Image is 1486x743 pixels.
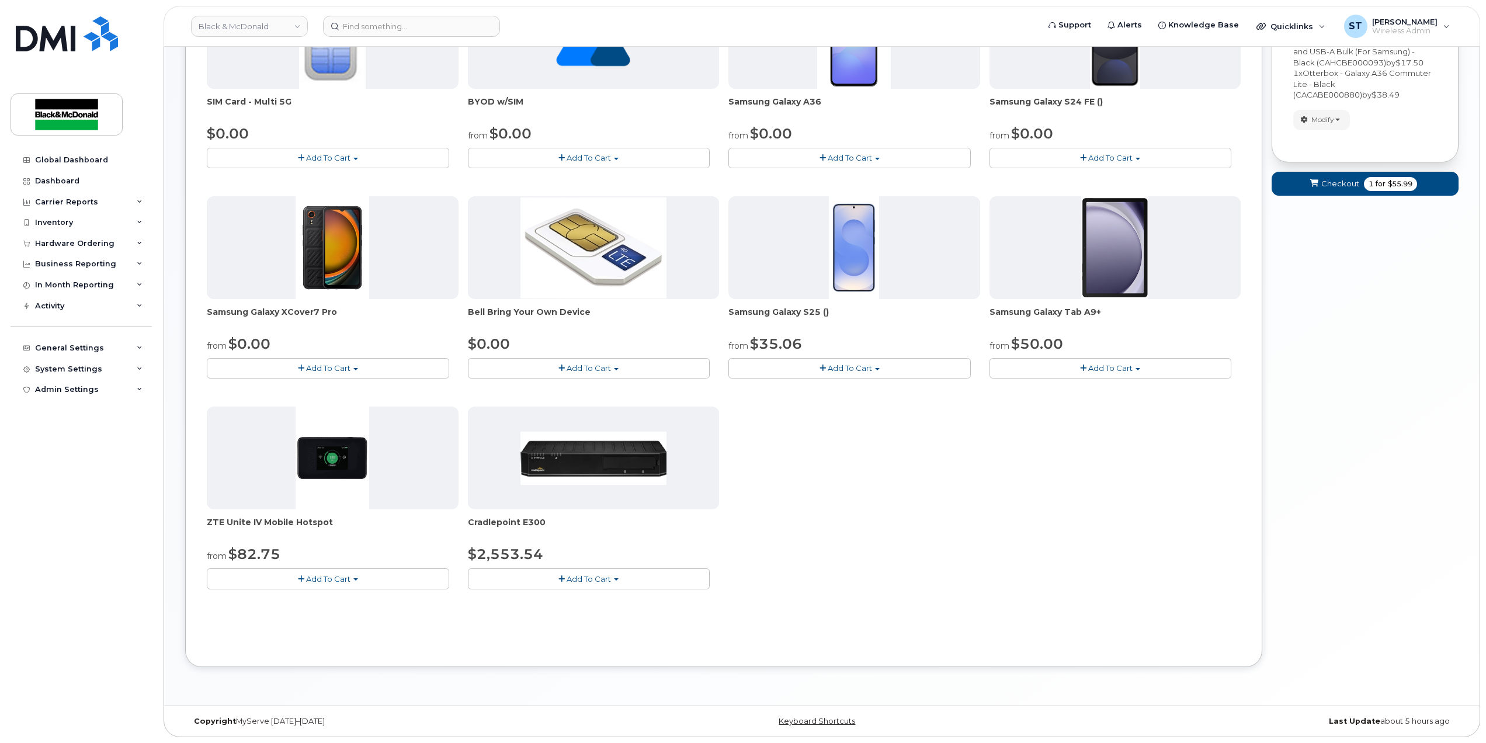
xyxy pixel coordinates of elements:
button: Add To Cart [468,148,710,168]
small: from [728,341,748,351]
button: Add To Cart [468,568,710,589]
span: $35.06 [750,335,802,352]
div: Samsung Galaxy Tab A9+ [989,306,1241,329]
span: Add To Cart [828,363,872,373]
a: Black & McDonald [191,16,308,37]
div: MyServe [DATE]–[DATE] [185,717,610,726]
div: Samsung Galaxy S25 () [728,306,980,329]
a: Knowledge Base [1150,13,1247,37]
span: Alerts [1117,19,1142,31]
div: about 5 hours ago [1034,717,1459,726]
span: Quicklinks [1270,22,1313,31]
div: SIM Card - Multi 5G [207,96,459,119]
div: BYOD w/SIM [468,96,720,119]
div: Bell Bring Your Own Device [468,306,720,329]
span: Add To Cart [1088,153,1133,162]
div: Cradlepoint E300 [468,516,720,540]
small: from [207,341,227,351]
span: $0.00 [750,125,792,142]
span: Add To Cart [567,363,611,373]
div: x by [1293,36,1437,68]
button: Add To Cart [207,568,449,589]
strong: Last Update [1329,717,1380,725]
small: from [207,551,227,561]
span: Support [1058,19,1091,31]
span: Wall Charger Dual USB-C 25W PD and USB-A Bulk (For Samsung) - Black (CAHCBE000093) [1293,36,1432,67]
span: $0.00 [228,335,270,352]
span: for [1373,179,1388,189]
span: Add To Cart [828,153,872,162]
span: $82.75 [228,546,280,563]
span: Add To Cart [306,153,350,162]
span: Add To Cart [567,574,611,584]
span: $50.00 [1011,335,1063,352]
span: $2,553.54 [468,546,543,563]
div: Sogand Tavakoli [1336,15,1458,38]
button: Add To Cart [728,148,971,168]
small: from [468,130,488,141]
span: Otterbox - Galaxy A36 Commuter Lite - Black (CACABE000880) [1293,68,1431,99]
button: Add To Cart [207,358,449,379]
small: from [989,341,1009,351]
button: Add To Cart [468,358,710,379]
input: Find something... [323,16,500,37]
span: Wireless Admin [1372,26,1438,36]
div: Samsung Galaxy XCover7 Pro [207,306,459,329]
button: Modify [1293,110,1350,130]
span: $0.00 [489,125,532,142]
small: from [728,130,748,141]
small: from [989,130,1009,141]
span: $38.49 [1372,90,1400,99]
button: Add To Cart [728,358,971,379]
span: Add To Cart [567,153,611,162]
span: $17.50 [1395,58,1423,67]
img: phone23879.JPG [296,196,369,299]
span: Checkout [1321,178,1359,189]
div: Samsung Galaxy A36 [728,96,980,119]
a: Support [1040,13,1099,37]
span: [PERSON_NAME] [1372,17,1438,26]
div: Samsung Galaxy S24 FE () [989,96,1241,119]
a: Alerts [1099,13,1150,37]
img: phone23817.JPG [829,196,879,299]
strong: Copyright [194,717,236,725]
span: Add To Cart [306,574,350,584]
span: Modify [1311,114,1334,125]
div: ZTE Unite IV Mobile Hotspot [207,516,459,540]
span: Add To Cart [1088,363,1133,373]
span: $0.00 [207,125,249,142]
span: 1 [1293,68,1298,78]
span: $0.00 [468,335,510,352]
button: Checkout 1 for $55.99 [1272,172,1459,196]
button: Add To Cart [989,358,1232,379]
img: phone23884.JPG [1081,196,1148,299]
span: $55.99 [1388,179,1412,189]
div: Quicklinks [1248,15,1334,38]
a: Keyboard Shortcuts [779,717,855,725]
img: phone23700.JPG [520,432,666,485]
span: ST [1349,19,1362,33]
span: 1 [1369,179,1373,189]
div: x by [1293,68,1437,100]
button: Add To Cart [207,148,449,168]
span: $0.00 [1011,125,1053,142]
span: Knowledge Base [1168,19,1239,31]
img: phone23268.JPG [296,407,369,509]
button: Add To Cart [989,148,1232,168]
span: Add To Cart [306,363,350,373]
img: phone23274.JPG [520,197,666,298]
